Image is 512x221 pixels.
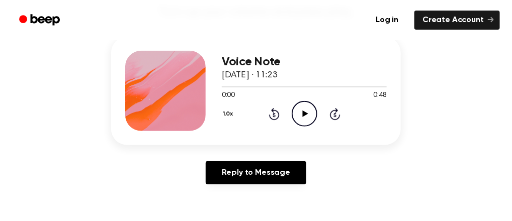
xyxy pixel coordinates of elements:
span: [DATE] · 11:23 [222,71,277,80]
span: 0:00 [222,90,235,101]
a: Create Account [414,11,500,30]
a: Beep [12,11,69,30]
button: 1.0x [222,105,237,123]
span: 0:48 [374,90,387,101]
a: Log in [366,9,408,32]
h3: Voice Note [222,55,387,69]
a: Reply to Message [206,161,306,184]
